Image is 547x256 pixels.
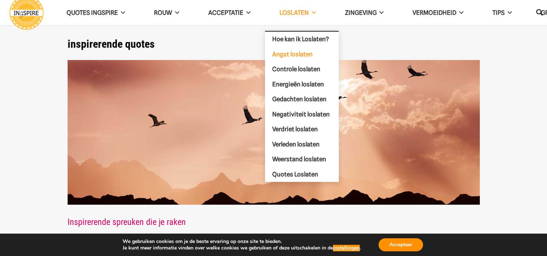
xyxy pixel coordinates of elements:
[68,217,186,227] a: Inspirerende spreuken die je raken
[265,92,339,107] a: Gedachten loslaten
[140,4,194,22] a: ROUW
[265,62,339,77] a: Controle loslaten
[272,170,318,178] span: Quotes Loslaten
[330,4,398,22] a: Zingeving
[272,140,320,148] span: Verleden loslaten
[265,152,339,167] a: Weerstand loslaten
[272,110,330,118] span: Negativiteit loslaten
[52,4,140,22] a: QUOTES INGSPIRE
[265,167,339,182] a: Quotes Loslaten
[272,50,313,57] span: Angst loslaten
[345,9,376,16] span: Zingeving
[398,4,478,22] a: VERMOEIDHEID
[333,245,360,251] button: instellingen
[154,9,172,16] span: ROUW
[68,38,480,51] h1: inspirerende quotes
[208,9,243,16] span: Acceptatie
[265,47,339,62] a: Angst loslaten
[265,137,339,152] a: Verleden loslaten
[123,245,361,251] p: Je kunt meer informatie vinden over welke cookies we gebruiken of deze uitschakelen in de .
[272,95,326,103] span: Gedachten loslaten
[272,155,326,163] span: Weerstand loslaten
[379,238,423,251] button: Accepteer
[413,9,456,16] span: VERMOEIDHEID
[478,4,526,22] a: TIPS
[532,4,547,21] a: Zoeken
[279,9,309,16] span: Loslaten
[123,238,361,245] p: We gebruiken cookies om je de beste ervaring op onze site te bieden.
[272,125,318,133] span: Verdriet loslaten
[272,35,329,43] span: Hoe kan ik Loslaten?
[67,9,118,16] span: QUOTES INGSPIRE
[265,107,339,122] a: Negativiteit loslaten
[68,60,480,205] img: Inspirerende spreuken over het Leven - ingspire
[265,122,339,137] a: Verdriet loslaten
[265,32,339,47] a: Hoe kan ik Loslaten?
[272,65,320,73] span: Controle loslaten
[265,4,330,22] a: Loslaten
[265,77,339,92] a: Energieën loslaten
[194,4,265,22] a: Acceptatie
[492,9,505,16] span: TIPS
[272,80,324,88] span: Energieën loslaten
